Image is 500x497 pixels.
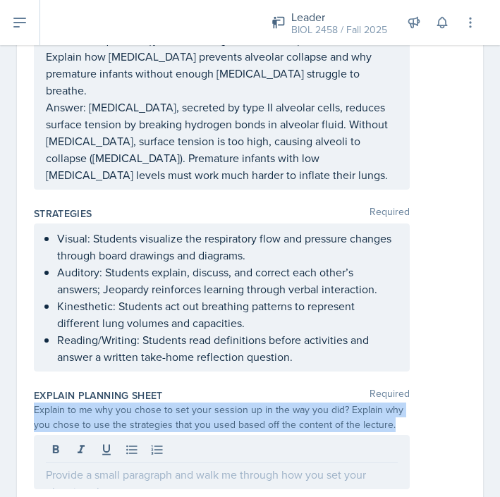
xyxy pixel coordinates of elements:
p: Kinesthetic: Students act out breathing patterns to represent different lung volumes and capacities. [57,297,398,331]
p: Explain how [MEDICAL_DATA] prevents alveolar collapse and why premature infants without enough [M... [46,48,398,99]
span: Required [370,207,410,221]
p: Reading/Writing: Students read definitions before activities and answer a written take-home refle... [57,331,398,365]
div: Leader [291,8,387,25]
p: Visual: Students visualize the respiratory flow and pressure changes through board drawings and d... [57,230,398,264]
label: Explain Planning Sheet [34,388,163,403]
p: Answer: [MEDICAL_DATA], secreted by type II alveolar cells, reduces surface tension by breaking h... [46,99,398,183]
span: Required [370,388,410,403]
label: Strategies [34,207,92,221]
div: Explain to me why you chose to set your session up in the way you did? Explain why you chose to u... [34,403,410,432]
div: BIOL 2458 / Fall 2025 [291,23,387,37]
p: Auditory: Students explain, discuss, and correct each other’s answers; Jeopardy reinforces learni... [57,264,398,297]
